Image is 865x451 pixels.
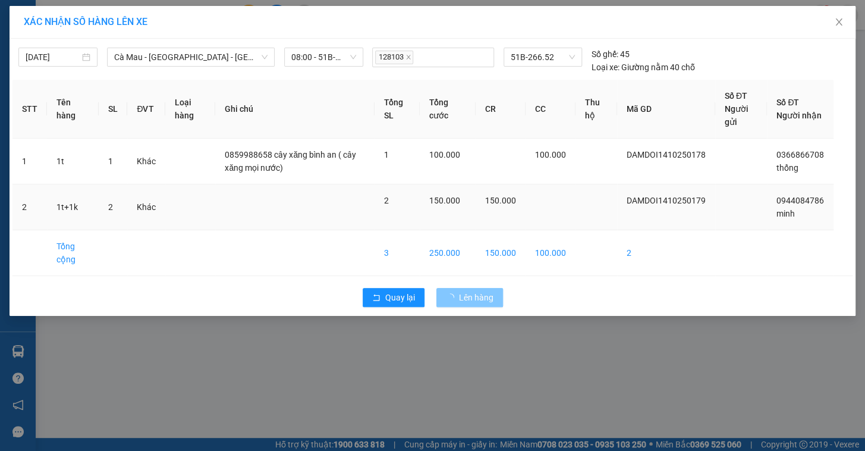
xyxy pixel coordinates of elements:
[429,196,460,205] span: 150.000
[822,6,855,39] button: Close
[24,16,147,27] span: XÁC NHẬN SỐ HÀNG LÊN XE
[575,80,617,139] th: Thu hộ
[592,48,630,61] div: 45
[834,17,844,27] span: close
[114,48,268,66] span: Cà Mau - Sài Gòn - Đồng Nai
[384,150,389,159] span: 1
[436,288,503,307] button: Lên hàng
[165,80,215,139] th: Loại hàng
[12,184,47,230] td: 2
[420,80,476,139] th: Tổng cước
[47,184,99,230] td: 1t+1k
[511,48,575,66] span: 51B-266.52
[485,196,516,205] span: 150.000
[127,184,165,230] td: Khác
[459,291,493,304] span: Lên hàng
[372,293,380,303] span: rollback
[617,80,715,139] th: Mã GD
[592,61,695,74] div: Giường nằm 40 chỗ
[776,150,824,159] span: 0366866708
[725,91,747,101] span: Số ĐT
[47,80,99,139] th: Tên hàng
[225,150,356,173] span: 0859988658 cây xăng bình an ( cây xăng mọi nước)
[375,51,413,64] span: 128103
[99,80,127,139] th: SL
[535,150,566,159] span: 100.000
[405,54,411,60] span: close
[592,61,619,74] span: Loại xe:
[776,98,799,107] span: Số ĐT
[476,230,526,276] td: 150.000
[261,54,268,61] span: down
[26,51,80,64] input: 14/10/2025
[363,288,424,307] button: rollbackQuay lại
[127,80,165,139] th: ĐVT
[526,80,575,139] th: CC
[127,139,165,184] td: Khác
[47,139,99,184] td: 1t
[108,156,113,166] span: 1
[12,80,47,139] th: STT
[291,48,356,66] span: 08:00 - 51B-266.52
[108,202,113,212] span: 2
[526,230,575,276] td: 100.000
[384,196,389,205] span: 2
[627,150,706,159] span: DAMDOI1410250178
[776,196,824,205] span: 0944084786
[446,293,459,302] span: loading
[776,209,795,218] span: minh
[476,80,526,139] th: CR
[617,230,715,276] td: 2
[47,230,99,276] td: Tổng cộng
[627,196,706,205] span: DAMDOI1410250179
[12,139,47,184] td: 1
[776,111,822,120] span: Người nhận
[592,48,618,61] span: Số ghế:
[429,150,460,159] span: 100.000
[420,230,476,276] td: 250.000
[215,80,375,139] th: Ghi chú
[375,80,420,139] th: Tổng SL
[725,104,748,127] span: Người gửi
[375,230,420,276] td: 3
[776,163,798,173] span: thống
[385,291,415,304] span: Quay lại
